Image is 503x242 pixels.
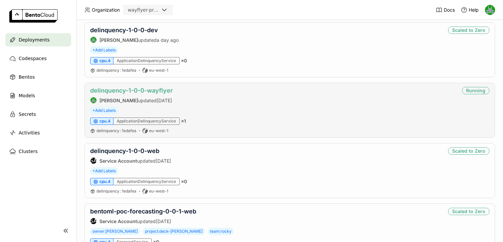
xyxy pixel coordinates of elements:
[444,7,455,13] span: Docs
[19,36,50,44] span: Deployments
[99,58,110,63] span: cpu.4
[208,228,234,235] span: team:rocky
[90,37,179,43] div: updated
[90,218,196,224] div: updated
[99,158,137,164] strong: Service Account
[181,179,187,185] span: × 0
[90,97,173,104] div: updated
[92,7,120,13] span: Organization
[19,147,38,155] span: Clusters
[448,147,489,155] div: Scaled to Zero
[5,33,71,46] a: Deployments
[90,87,173,94] a: delinquency-1-0-0-wayflyer
[19,110,36,118] span: Secrets
[96,68,136,73] a: delinquency:1edafea
[156,158,171,164] span: [DATE]
[128,7,159,13] div: wayflyer-prod
[19,129,40,137] span: Activities
[96,68,136,73] span: delinquency 1edafea
[149,128,168,133] span: eu-west-1
[99,98,138,103] strong: [PERSON_NAME]
[120,189,121,194] span: :
[90,228,140,235] span: owner:[PERSON_NAME]
[120,128,121,133] span: :
[90,157,97,164] div: Service Account
[96,189,136,194] span: delinquency 1edafea
[143,228,205,235] span: project:deck-[PERSON_NAME]
[113,178,180,185] div: ApplicationDelinquencyService
[5,126,71,139] a: Activities
[99,37,138,43] strong: [PERSON_NAME]
[90,218,96,224] div: SA
[461,7,479,13] div: Help
[90,208,196,215] a: bentoml-poc-forecasting-0-0-1-web
[19,73,35,81] span: Bentos
[436,7,455,13] a: Docs
[181,118,186,124] span: × 1
[149,189,168,194] span: eu-west-1
[181,58,187,64] span: × 0
[9,9,58,23] img: logo
[469,7,479,13] span: Help
[448,208,489,215] div: Scaled to Zero
[90,27,158,34] a: delinquency-1-0-0-dev
[120,68,121,73] span: :
[90,158,96,164] div: SA
[448,27,489,34] div: Scaled to Zero
[90,218,97,224] div: Service Account
[19,54,47,62] span: Codespaces
[96,128,136,133] a: delinquency:1edafea
[157,37,179,43] span: a day ago
[5,108,71,121] a: Secrets
[99,179,110,184] span: cpu.4
[90,107,118,114] span: +Add Labels
[157,98,172,103] span: [DATE]
[96,189,136,194] a: delinquency:1edafea
[99,218,137,224] strong: Service Account
[5,145,71,158] a: Clusters
[90,147,159,154] a: delinquency-1-0-0-web
[5,70,71,84] a: Bentos
[90,157,171,164] div: updated
[5,52,71,65] a: Codespaces
[149,68,168,73] span: eu-west-1
[90,46,118,54] span: +Add Labels
[90,97,96,103] img: Sean Hickey
[90,167,118,175] span: +Add Labels
[5,89,71,102] a: Models
[462,87,489,94] div: Running
[485,5,495,15] img: Sean Hickey
[96,128,136,133] span: delinquency 1edafea
[99,119,110,124] span: cpu.4
[113,118,180,125] div: ApplicationDelinquencyService
[113,57,180,64] div: ApplicationDelinquencyService
[156,218,171,224] span: [DATE]
[19,92,35,100] span: Models
[90,37,96,43] img: Sean Hickey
